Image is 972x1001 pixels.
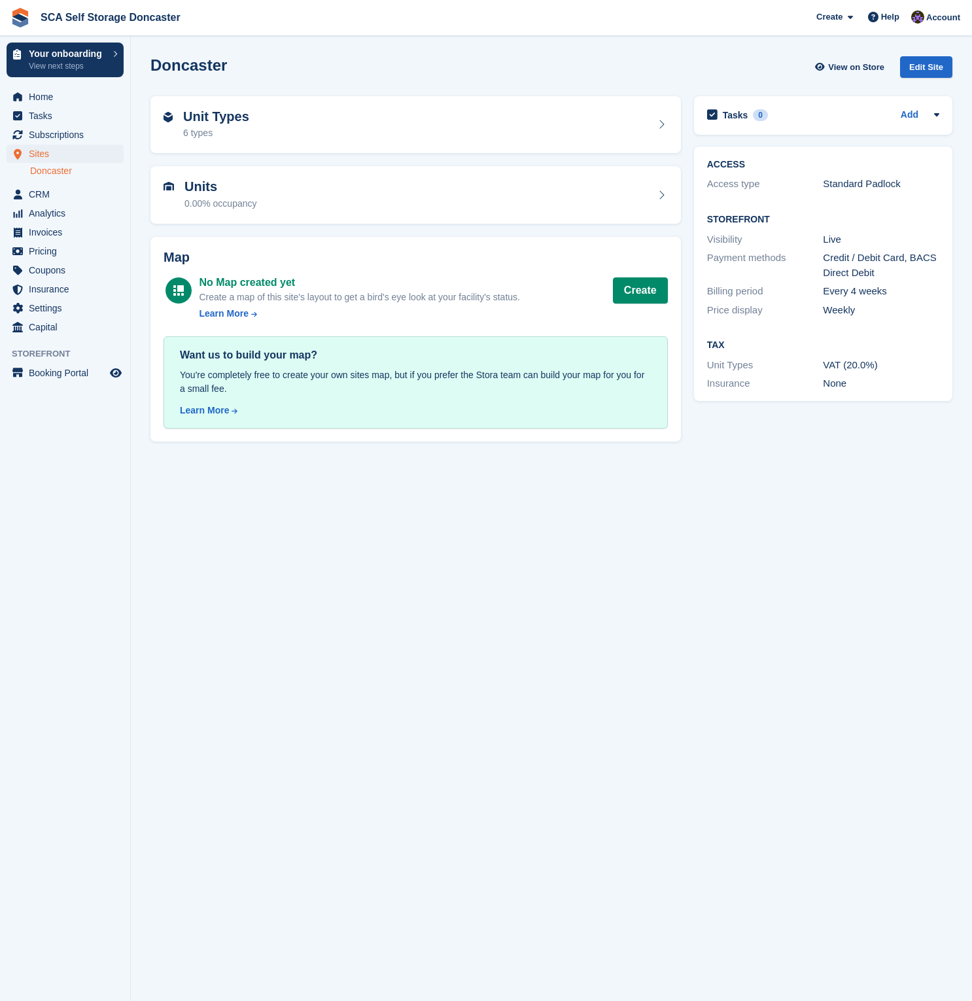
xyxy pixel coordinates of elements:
h2: Tasks [723,109,748,121]
span: View on Store [828,61,884,74]
a: Preview store [108,365,124,381]
h2: Tax [707,340,939,351]
div: 0 [753,109,768,121]
div: Unit Types [707,358,824,373]
div: Learn More [180,404,229,417]
div: Credit / Debit Card, BACS Direct Debit [823,251,939,280]
div: 6 types [183,126,249,140]
div: Standard Padlock [823,177,939,192]
span: CRM [29,185,107,203]
p: Your onboarding [29,49,107,58]
h2: Map [164,250,668,265]
a: Learn More [180,404,651,417]
div: You're completely free to create your own sites map, but if you prefer the Stora team can build y... [180,368,651,396]
a: menu [7,107,124,125]
span: Create [816,10,842,24]
div: No Map created yet [199,275,519,290]
div: Price display [707,303,824,318]
img: unit-icn-7be61d7bf1b0ce9d3e12c5938cc71ed9869f7b940bace4675aadf7bd6d80202e.svg [164,182,174,191]
div: Visibility [707,232,824,247]
h2: ACCESS [707,160,939,170]
span: Tasks [29,107,107,125]
a: Doncaster [30,165,124,177]
a: menu [7,242,124,260]
div: VAT (20.0%) [823,358,939,373]
a: menu [7,204,124,222]
a: Unit Types 6 types [150,96,681,154]
img: Ross Chapman [911,10,924,24]
a: menu [7,280,124,298]
span: Invoices [29,223,107,241]
a: menu [7,261,124,279]
img: unit-type-icn-2b2737a686de81e16bb02015468b77c625bbabd49415b5ef34ead5e3b44a266d.svg [164,112,173,122]
div: Create a map of this site's layout to get a bird's eye look at your facility's status. [199,290,519,304]
button: Create [613,277,668,304]
a: menu [7,318,124,336]
span: Sites [29,145,107,163]
h2: Unit Types [183,109,249,124]
div: Edit Site [900,56,952,78]
span: Storefront [12,347,130,360]
a: Your onboarding View next steps [7,43,124,77]
span: Subscriptions [29,126,107,144]
p: View next steps [29,60,107,72]
span: Booking Portal [29,364,107,382]
a: Edit Site [900,56,952,83]
a: SCA Self Storage Doncaster [35,7,186,28]
h2: Units [184,179,257,194]
span: Insurance [29,280,107,298]
span: Coupons [29,261,107,279]
span: Home [29,88,107,106]
div: Live [823,232,939,247]
div: 0.00% occupancy [184,197,257,211]
a: menu [7,223,124,241]
a: Add [901,108,918,123]
div: Want us to build your map? [180,347,651,363]
span: Analytics [29,204,107,222]
img: map-icn-white-8b231986280072e83805622d3debb4903e2986e43859118e7b4002611c8ef794.svg [173,285,184,296]
a: menu [7,126,124,144]
a: menu [7,364,124,382]
a: View on Store [813,56,890,78]
div: Weekly [823,303,939,318]
span: Settings [29,299,107,317]
span: Account [926,11,960,24]
div: Learn More [199,307,248,321]
span: Pricing [29,242,107,260]
img: stora-icon-8386f47178a22dfd0bd8f6a31ec36ba5ce8667c1dd55bd0f319d3a0aa187defe.svg [10,8,30,27]
a: menu [7,145,124,163]
span: Capital [29,318,107,336]
h2: Doncaster [150,56,227,74]
div: Every 4 weeks [823,284,939,299]
a: Learn More [199,307,519,321]
div: Insurance [707,376,824,391]
div: Billing period [707,284,824,299]
span: Help [881,10,899,24]
a: Units 0.00% occupancy [150,166,681,224]
a: menu [7,88,124,106]
div: Payment methods [707,251,824,280]
div: Access type [707,177,824,192]
a: menu [7,299,124,317]
div: None [823,376,939,391]
a: menu [7,185,124,203]
h2: Storefront [707,215,939,225]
